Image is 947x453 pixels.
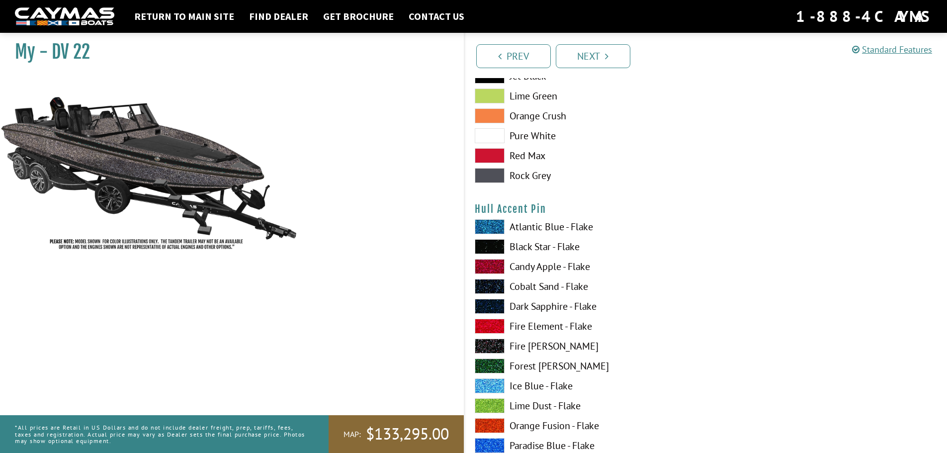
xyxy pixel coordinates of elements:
[15,419,306,449] p: *All prices are Retail in US Dollars and do not include dealer freight, prep, tariffs, fees, taxe...
[344,429,361,440] span: MAP:
[476,44,551,68] a: Prev
[475,89,696,103] label: Lime Green
[475,128,696,143] label: Pure White
[475,418,696,433] label: Orange Fusion - Flake
[852,44,932,55] a: Standard Features
[15,7,114,26] img: white-logo-c9c8dbefe5ff5ceceb0f0178aa75bf4bb51f6bca0971e226c86eb53dfe498488.png
[475,259,696,274] label: Candy Apple - Flake
[475,359,696,373] label: Forest [PERSON_NAME]
[15,41,439,63] h1: My - DV 22
[475,378,696,393] label: Ice Blue - Flake
[475,148,696,163] label: Red Max
[475,239,696,254] label: Black Star - Flake
[475,219,696,234] label: Atlantic Blue - Flake
[556,44,630,68] a: Next
[475,398,696,413] label: Lime Dust - Flake
[475,203,938,215] h4: Hull Accent Pin
[796,5,932,27] div: 1-888-4CAYMAS
[366,424,449,445] span: $133,295.00
[129,10,239,23] a: Return to main site
[404,10,469,23] a: Contact Us
[329,415,464,453] a: MAP:$133,295.00
[475,279,696,294] label: Cobalt Sand - Flake
[244,10,313,23] a: Find Dealer
[475,339,696,354] label: Fire [PERSON_NAME]
[318,10,399,23] a: Get Brochure
[475,299,696,314] label: Dark Sapphire - Flake
[475,108,696,123] label: Orange Crush
[475,319,696,334] label: Fire Element - Flake
[475,438,696,453] label: Paradise Blue - Flake
[475,168,696,183] label: Rock Grey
